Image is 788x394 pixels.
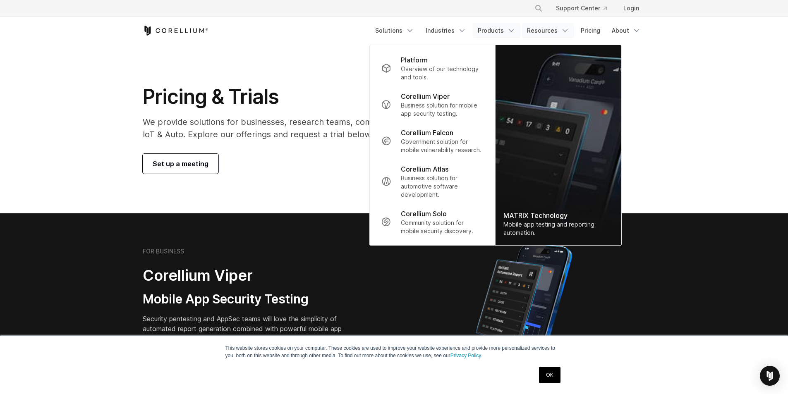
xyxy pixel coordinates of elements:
a: OK [539,367,560,383]
a: Corellium Home [143,26,208,36]
p: We provide solutions for businesses, research teams, community individuals, and IoT & Auto. Explo... [143,116,472,141]
a: Support Center [549,1,613,16]
p: Business solution for automotive software development. [401,174,483,199]
button: Search [531,1,546,16]
p: Corellium Solo [401,209,447,219]
a: Corellium Solo Community solution for mobile security discovery. [374,204,490,240]
h3: Mobile App Security Testing [143,291,354,307]
p: Overview of our technology and tools. [401,65,483,81]
a: Login [617,1,646,16]
div: Open Intercom Messenger [760,366,780,386]
h1: Pricing & Trials [143,84,472,109]
div: Navigation Menu [525,1,646,16]
a: Resources [522,23,574,38]
a: Platform Overview of our technology and tools. [374,50,490,86]
a: Corellium Atlas Business solution for automotive software development. [374,159,490,204]
p: Corellium Atlas [401,164,448,174]
p: Platform [401,55,428,65]
a: About [607,23,646,38]
p: Government solution for mobile vulnerability research. [401,138,483,154]
div: MATRIX Technology [503,210,613,220]
h6: FOR BUSINESS [143,248,184,255]
p: Business solution for mobile app security testing. [401,101,483,118]
a: Industries [421,23,471,38]
div: Navigation Menu [370,23,646,38]
p: Corellium Viper [401,91,450,101]
img: Corellium MATRIX automated report on iPhone showing app vulnerability test results across securit... [462,240,586,384]
a: Products [473,23,520,38]
a: Corellium Viper Business solution for mobile app security testing. [374,86,490,123]
a: MATRIX Technology Mobile app testing and reporting automation. [495,45,621,245]
p: Community solution for mobile security discovery. [401,219,483,235]
p: This website stores cookies on your computer. These cookies are used to improve your website expe... [225,344,563,359]
a: Solutions [370,23,419,38]
a: Privacy Policy. [450,353,482,358]
img: Matrix_WebNav_1x [495,45,621,245]
h2: Corellium Viper [143,266,354,285]
p: Security pentesting and AppSec teams will love the simplicity of automated report generation comb... [143,314,354,344]
a: Corellium Falcon Government solution for mobile vulnerability research. [374,123,490,159]
span: Set up a meeting [153,159,208,169]
p: Corellium Falcon [401,128,453,138]
a: Set up a meeting [143,154,218,174]
div: Mobile app testing and reporting automation. [503,220,613,237]
a: Pricing [576,23,605,38]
